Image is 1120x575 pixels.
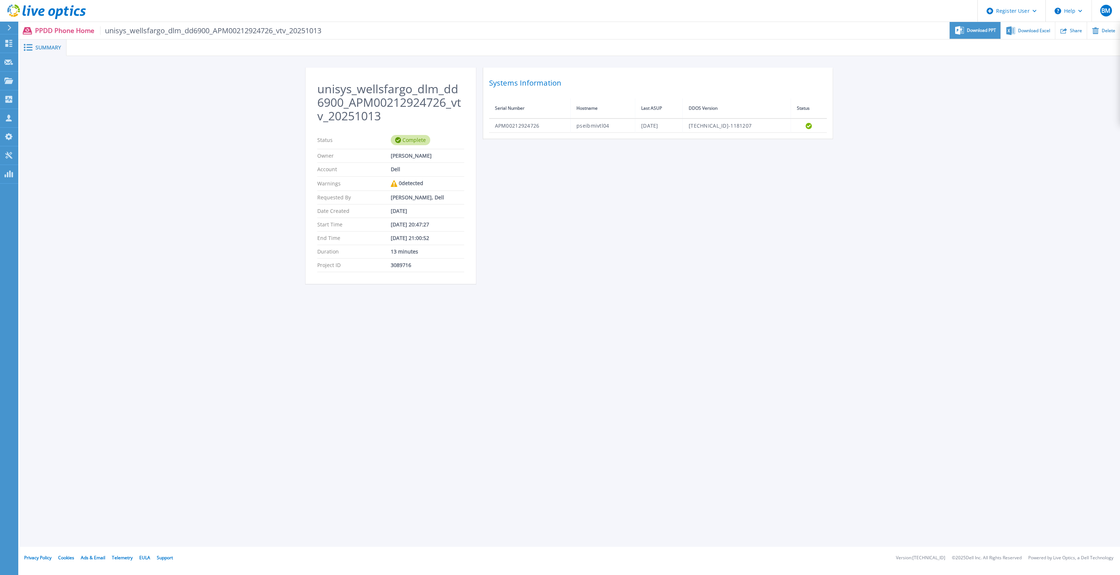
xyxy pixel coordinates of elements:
[391,180,464,187] div: 0 detected
[1028,556,1113,560] li: Powered by Live Optics, a Dell Technology
[81,555,105,561] a: Ads & Email
[58,555,74,561] a: Cookies
[391,153,464,159] div: [PERSON_NAME]
[967,28,996,33] span: Download PPT
[157,555,173,561] a: Support
[317,222,391,228] p: Start Time
[391,249,464,255] div: 13 minutes
[391,166,464,172] div: Dell
[391,262,464,268] div: 3089716
[635,98,683,119] th: Last ASUP
[682,119,791,133] td: [TECHNICAL_ID]-1181207
[391,195,464,200] div: [PERSON_NAME], Dell
[317,166,391,172] p: Account
[35,45,61,50] span: Summary
[1070,29,1082,33] span: Share
[571,98,635,119] th: Hostname
[489,98,571,119] th: Serial Number
[317,249,391,255] p: Duration
[635,119,683,133] td: [DATE]
[317,82,464,123] h2: unisys_wellsfargo_dlm_dd6900_APM00212924726_vtv_20251013
[391,222,464,228] div: [DATE] 20:47:27
[571,119,635,133] td: pseibmivtl04
[391,235,464,241] div: [DATE] 21:00:52
[391,208,464,214] div: [DATE]
[317,195,391,200] p: Requested By
[391,135,430,145] div: Complete
[489,119,571,133] td: APM00212924726
[489,76,827,90] h2: Systems Information
[1102,29,1115,33] span: Delete
[317,180,391,187] p: Warnings
[1101,8,1110,14] span: BM
[24,555,52,561] a: Privacy Policy
[35,26,322,35] p: PPDD Phone Home
[1018,29,1050,33] span: Download Excel
[791,98,827,119] th: Status
[682,98,791,119] th: DDOS Version
[317,208,391,214] p: Date Created
[139,555,150,561] a: EULA
[317,135,391,145] p: Status
[100,26,322,35] span: unisys_wellsfargo_dlm_dd6900_APM00212924726_vtv_20251013
[317,262,391,268] p: Project ID
[317,153,391,159] p: Owner
[896,556,945,560] li: Version: [TECHNICAL_ID]
[952,556,1022,560] li: © 2025 Dell Inc. All Rights Reserved
[112,555,133,561] a: Telemetry
[317,235,391,241] p: End Time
